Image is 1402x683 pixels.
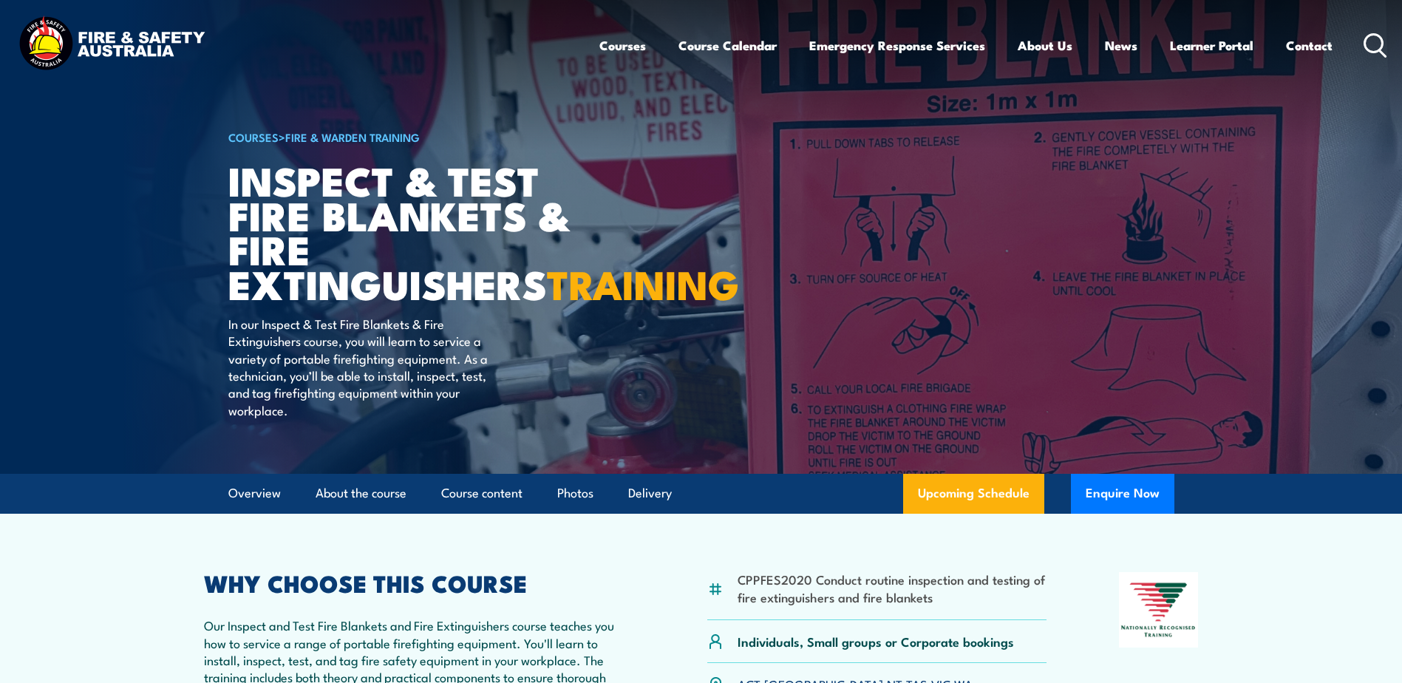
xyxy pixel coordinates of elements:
[1105,26,1137,65] a: News
[903,474,1044,514] a: Upcoming Schedule
[738,633,1014,650] p: Individuals, Small groups or Corporate bookings
[1018,26,1072,65] a: About Us
[599,26,646,65] a: Courses
[228,315,498,418] p: In our Inspect & Test Fire Blankets & Fire Extinguishers course, you will learn to service a vari...
[809,26,985,65] a: Emergency Response Services
[316,474,406,513] a: About the course
[628,474,672,513] a: Delivery
[547,252,739,313] strong: TRAINING
[228,128,593,146] h6: >
[204,572,636,593] h2: WHY CHOOSE THIS COURSE
[285,129,420,145] a: Fire & Warden Training
[228,474,281,513] a: Overview
[1170,26,1253,65] a: Learner Portal
[1119,572,1199,648] img: Nationally Recognised Training logo.
[678,26,777,65] a: Course Calendar
[228,163,593,301] h1: Inspect & Test Fire Blankets & Fire Extinguishers
[1071,474,1174,514] button: Enquire Now
[1286,26,1333,65] a: Contact
[228,129,279,145] a: COURSES
[441,474,523,513] a: Course content
[738,571,1047,605] li: CPPFES2020 Conduct routine inspection and testing of fire extinguishers and fire blankets
[557,474,593,513] a: Photos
